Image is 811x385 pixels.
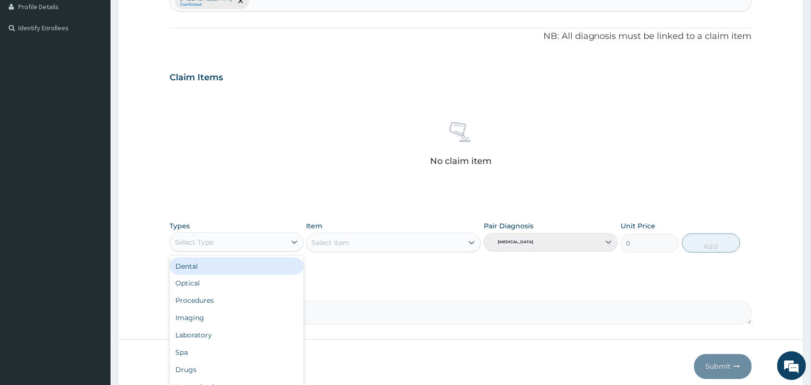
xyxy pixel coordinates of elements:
[170,292,304,310] div: Procedures
[56,121,133,218] span: We're online!
[50,54,161,66] div: Chat with us now
[621,221,655,231] label: Unit Price
[175,237,213,247] div: Select Type
[170,73,223,83] h3: Claim Items
[484,221,533,231] label: Pair Diagnosis
[307,221,323,231] label: Item
[5,262,183,296] textarea: Type your message and hit 'Enter'
[170,275,304,292] div: Optical
[170,361,304,379] div: Drugs
[170,287,752,296] label: Comment
[170,222,190,230] label: Types
[682,234,740,253] button: Add
[18,48,39,72] img: d_794563401_company_1708531726252_794563401
[430,156,492,166] p: No claim item
[170,310,304,327] div: Imaging
[170,30,752,43] p: NB: All diagnosis must be linked to a claim item
[694,354,752,379] button: Submit
[170,344,304,361] div: Spa
[158,5,181,28] div: Minimize live chat window
[170,327,304,344] div: Laboratory
[170,258,304,275] div: Dental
